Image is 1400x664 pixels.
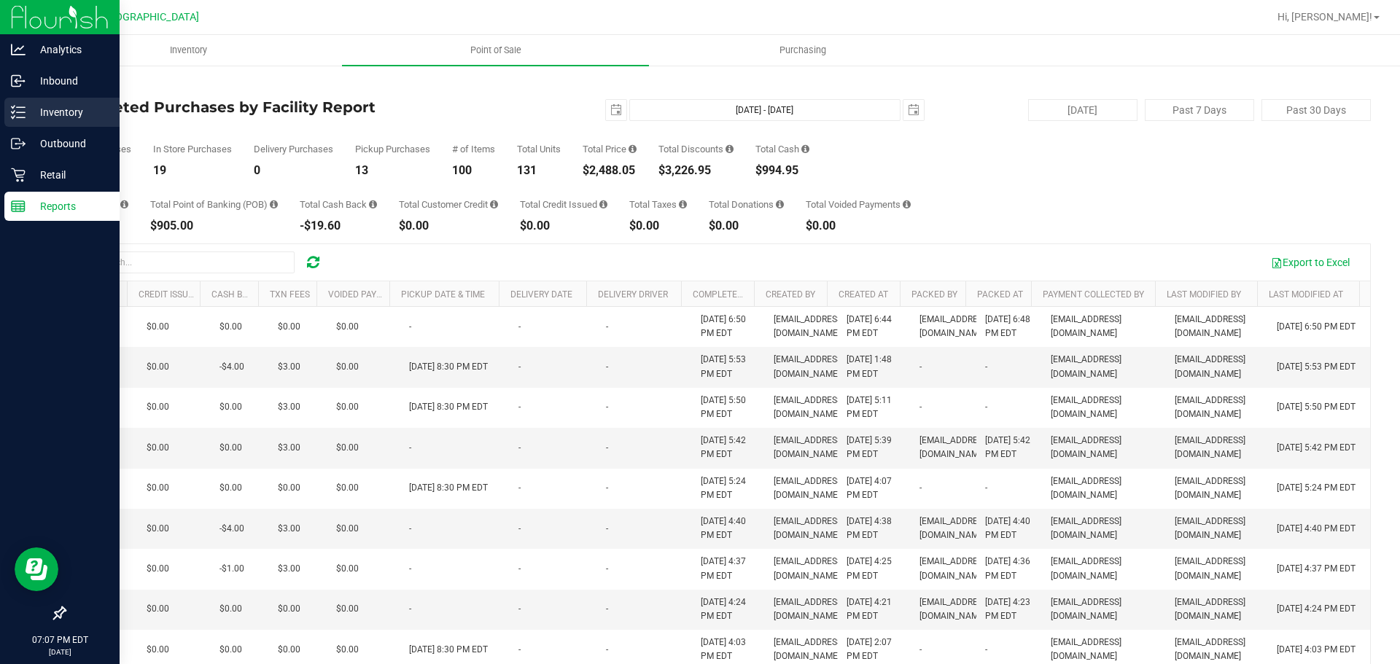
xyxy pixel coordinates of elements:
[709,200,784,209] div: Total Donations
[919,643,922,657] span: -
[606,562,608,576] span: -
[977,289,1023,300] a: Packed At
[1175,394,1259,421] span: [EMAIL_ADDRESS][DOMAIN_NAME]
[598,289,668,300] a: Delivery Driver
[336,643,359,657] span: $0.00
[336,562,359,576] span: $0.00
[147,320,169,334] span: $0.00
[278,400,300,414] span: $3.00
[1051,636,1157,663] span: [EMAIL_ADDRESS][DOMAIN_NAME]
[26,166,113,184] p: Retail
[801,144,809,154] i: Sum of the successful, non-voided cash payment transactions for all purchases in the date range. ...
[1051,555,1157,582] span: [EMAIL_ADDRESS][DOMAIN_NAME]
[1175,555,1259,582] span: [EMAIL_ADDRESS][DOMAIN_NAME]
[985,555,1033,582] span: [DATE] 4:36 PM EDT
[1175,515,1259,542] span: [EMAIL_ADDRESS][DOMAIN_NAME]
[254,165,333,176] div: 0
[342,35,649,66] a: Point of Sale
[11,136,26,151] inline-svg: Outbound
[153,165,232,176] div: 19
[150,200,278,209] div: Total Point of Banking (POB)
[693,289,755,300] a: Completed At
[520,220,607,232] div: $0.00
[517,165,561,176] div: 131
[328,289,400,300] a: Voided Payment
[11,199,26,214] inline-svg: Reports
[399,200,498,209] div: Total Customer Credit
[510,289,572,300] a: Delivery Date
[985,434,1033,461] span: [DATE] 5:42 PM EDT
[150,220,278,232] div: $905.00
[401,289,485,300] a: Pickup Date & Time
[919,400,922,414] span: -
[26,103,113,121] p: Inventory
[806,220,911,232] div: $0.00
[278,481,300,495] span: $0.00
[1277,320,1356,334] span: [DATE] 6:50 PM EDT
[1051,313,1157,340] span: [EMAIL_ADDRESS][DOMAIN_NAME]
[452,165,495,176] div: 100
[919,434,990,461] span: [EMAIL_ADDRESS][DOMAIN_NAME]
[11,74,26,88] inline-svg: Inbound
[278,320,300,334] span: $0.00
[847,474,902,502] span: [DATE] 4:07 PM EDT
[1051,515,1157,542] span: [EMAIL_ADDRESS][DOMAIN_NAME]
[755,144,809,154] div: Total Cash
[147,562,169,576] span: $0.00
[355,165,430,176] div: 13
[278,562,300,576] span: $3.00
[64,99,499,115] h4: Completed Purchases by Facility Report
[336,441,359,455] span: $0.00
[518,481,521,495] span: -
[520,200,607,209] div: Total Credit Issued
[11,168,26,182] inline-svg: Retail
[606,643,608,657] span: -
[147,602,169,616] span: $0.00
[409,441,411,455] span: -
[774,555,844,582] span: [EMAIL_ADDRESS][DOMAIN_NAME]
[847,515,902,542] span: [DATE] 4:38 PM EDT
[774,595,844,623] span: [EMAIL_ADDRESS][DOMAIN_NAME]
[153,144,232,154] div: In Store Purchases
[1051,434,1157,461] span: [EMAIL_ADDRESS][DOMAIN_NAME]
[300,220,377,232] div: -$19.60
[147,400,169,414] span: $0.00
[219,602,242,616] span: $0.00
[1277,360,1356,374] span: [DATE] 5:53 PM EDT
[701,313,756,340] span: [DATE] 6:50 PM EDT
[336,360,359,374] span: $0.00
[518,320,521,334] span: -
[606,602,608,616] span: -
[1175,474,1259,502] span: [EMAIL_ADDRESS][DOMAIN_NAME]
[147,360,169,374] span: $0.00
[147,481,169,495] span: $0.00
[1051,353,1157,380] span: [EMAIL_ADDRESS][DOMAIN_NAME]
[147,522,169,536] span: $0.00
[606,100,626,120] span: select
[1051,394,1157,421] span: [EMAIL_ADDRESS][DOMAIN_NAME]
[409,562,411,576] span: -
[270,289,310,300] a: Txn Fees
[1167,289,1241,300] a: Last Modified By
[139,289,199,300] a: Credit Issued
[985,360,987,374] span: -
[658,144,734,154] div: Total Discounts
[1277,562,1356,576] span: [DATE] 4:37 PM EDT
[903,200,911,209] i: Sum of all voided payment transaction amounts, excluding tips and transaction fees, for all purch...
[701,595,756,623] span: [DATE] 4:24 PM EDT
[847,394,902,421] span: [DATE] 5:11 PM EDT
[7,633,113,647] p: 07:07 PM EDT
[219,400,242,414] span: $0.00
[701,515,756,542] span: [DATE] 4:40 PM EDT
[26,41,113,58] p: Analytics
[518,441,521,455] span: -
[518,522,521,536] span: -
[649,35,956,66] a: Purchasing
[1051,595,1157,623] span: [EMAIL_ADDRESS][DOMAIN_NAME]
[701,394,756,421] span: [DATE] 5:50 PM EDT
[701,353,756,380] span: [DATE] 5:53 PM EDT
[1175,353,1259,380] span: [EMAIL_ADDRESS][DOMAIN_NAME]
[629,200,687,209] div: Total Taxes
[776,200,784,209] i: Sum of all round-up-to-next-dollar total price adjustments for all purchases in the date range.
[219,522,244,536] span: -$4.00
